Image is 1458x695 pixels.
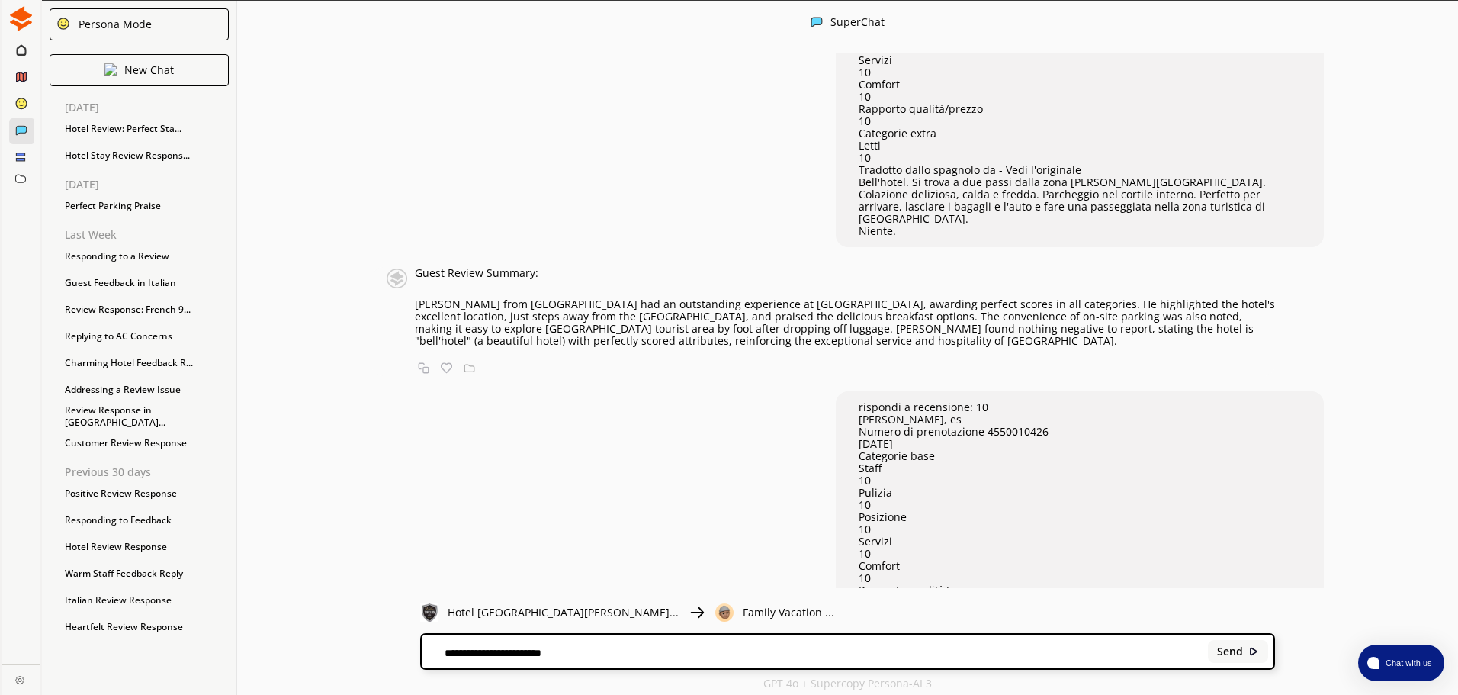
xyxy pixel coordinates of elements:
[859,176,1301,225] p: Bell'hotel. Si trova a due passi dalla zona [PERSON_NAME][GEOGRAPHIC_DATA]. Colazione deliziosa, ...
[57,536,236,558] div: Hotel Review Response
[65,101,236,114] p: [DATE]
[57,325,236,348] div: Replying to AC Concerns
[1358,645,1444,681] button: atlas-launcher
[859,115,1301,127] p: 10
[57,195,236,217] div: Perfect Parking Praise
[57,144,236,167] div: Hotel Stay Review Respons...
[859,54,1301,66] p: Servizi
[859,572,1301,584] p: 10
[859,450,1301,462] p: Categorie base
[57,432,236,455] div: Customer Review Response
[57,298,236,321] div: Review Response: French 9...
[830,16,885,31] div: SuperChat
[859,225,1301,237] p: Niente.
[1217,645,1243,658] b: Send
[715,603,734,622] img: Close
[387,267,407,290] img: Close
[859,523,1301,536] p: 10
[57,378,236,401] div: Addressing a Review Issue
[57,352,236,375] div: Charming Hotel Feedback R...
[57,616,236,639] div: Heartfelt Review Response
[859,499,1301,511] p: 10
[859,66,1301,79] p: 10
[1248,646,1259,657] img: Close
[859,164,1301,176] p: Tradotto dallo spagnolo da - Vedi l'originale
[859,103,1301,115] p: Rapporto qualità/prezzo
[859,584,1301,597] p: Rapporto qualità/prezzo
[763,677,932,690] p: GPT 4o + Supercopy Persona-AI 3
[57,272,236,294] div: Guest Feedback in Italian
[859,511,1301,523] p: Posizione
[1379,657,1435,669] span: Chat with us
[859,140,1301,152] p: Letti
[859,548,1301,560] p: 10
[415,267,1275,279] p: Guest Review Summary:
[57,245,236,268] div: Responding to a Review
[104,63,117,76] img: Close
[65,179,236,191] p: [DATE]
[859,475,1301,487] p: 10
[859,560,1301,572] p: Comfort
[859,426,1301,438] p: Numero di prenotazione 4550010426
[65,466,236,478] p: Previous 30 days
[859,536,1301,548] p: Servizi
[57,562,236,585] div: Warm Staff Feedback Reply
[859,413,1301,426] p: [PERSON_NAME], es
[859,79,1301,91] p: Comfort
[56,17,70,31] img: Close
[57,482,236,505] div: Positive Review Response
[57,589,236,612] div: Italian Review Response
[65,229,236,241] p: Last Week
[688,603,706,622] img: Close
[57,642,236,665] div: Responding to a Review
[859,91,1301,103] p: 10
[418,362,429,374] img: Copy
[859,462,1301,475] p: Staff
[859,152,1301,164] p: 10
[464,362,475,374] img: Save
[415,298,1275,347] p: [PERSON_NAME] from [GEOGRAPHIC_DATA] had an outstanding experience at [GEOGRAPHIC_DATA], awarding...
[57,405,236,428] div: Review Response in [GEOGRAPHIC_DATA]...
[811,16,823,28] img: Close
[420,603,438,622] img: Close
[859,438,1301,450] p: [DATE]
[15,675,24,684] img: Close
[859,487,1301,499] p: Pulizia
[8,6,34,31] img: Close
[2,664,40,691] a: Close
[57,509,236,532] div: Responding to Feedback
[448,607,679,619] p: Hotel [GEOGRAPHIC_DATA][PERSON_NAME]...
[73,18,152,31] div: Persona Mode
[859,401,1301,413] p: rispondi a recensione: 10
[124,64,174,76] p: New Chat
[57,117,236,140] div: Hotel Review: Perfect Sta...
[859,127,1301,140] p: Categorie extra
[441,362,452,374] img: Favorite
[743,607,834,619] p: Family Vacation ...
